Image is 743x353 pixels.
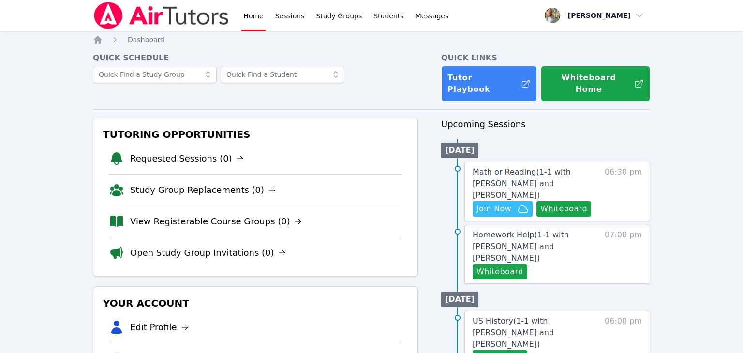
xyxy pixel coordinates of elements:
[93,2,230,29] img: Air Tutors
[101,294,410,312] h3: Your Account
[101,126,410,143] h3: Tutoring Opportunities
[441,143,478,158] li: [DATE]
[441,66,537,102] a: Tutor Playbook
[93,66,217,83] input: Quick Find a Study Group
[473,166,600,201] a: Math or Reading(1-1 with [PERSON_NAME] and [PERSON_NAME])
[441,292,478,307] li: [DATE]
[130,246,286,260] a: Open Study Group Invitations (0)
[605,166,642,217] span: 06:30 pm
[93,52,418,64] h4: Quick Schedule
[473,201,533,217] button: Join Now
[473,230,569,263] span: Homework Help ( 1-1 with [PERSON_NAME] and [PERSON_NAME] )
[221,66,344,83] input: Quick Find a Student
[473,316,554,349] span: US History ( 1-1 with [PERSON_NAME] and [PERSON_NAME] )
[473,315,600,350] a: US History(1-1 with [PERSON_NAME] and [PERSON_NAME])
[128,35,164,44] a: Dashboard
[441,118,650,131] h3: Upcoming Sessions
[473,167,571,200] span: Math or Reading ( 1-1 with [PERSON_NAME] and [PERSON_NAME] )
[130,321,189,334] a: Edit Profile
[130,183,276,197] a: Study Group Replacements (0)
[130,215,302,228] a: View Registerable Course Groups (0)
[473,264,527,279] button: Whiteboard
[416,11,449,21] span: Messages
[476,203,511,215] span: Join Now
[541,66,650,102] button: Whiteboard Home
[93,35,650,44] nav: Breadcrumb
[473,229,600,264] a: Homework Help(1-1 with [PERSON_NAME] and [PERSON_NAME])
[536,201,591,217] button: Whiteboard
[441,52,650,64] h4: Quick Links
[130,152,244,165] a: Requested Sessions (0)
[128,36,164,44] span: Dashboard
[605,229,642,279] span: 07:00 pm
